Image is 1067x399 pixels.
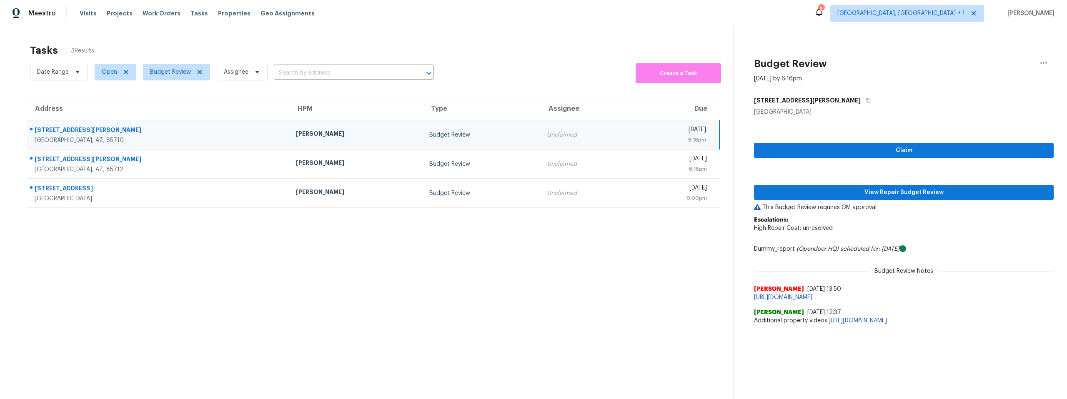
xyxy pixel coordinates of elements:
[190,10,208,16] span: Tasks
[28,9,56,17] span: Maestro
[754,143,1054,158] button: Claim
[150,68,191,76] span: Budget Review
[807,309,841,315] span: [DATE] 12:37
[35,136,283,145] div: [GEOGRAPHIC_DATA], AZ, 85710
[754,285,804,293] span: [PERSON_NAME]
[861,93,872,108] button: Copy Address
[429,189,533,197] div: Budget Review
[641,125,706,136] div: [DATE]
[754,294,812,300] a: [URL][DOMAIN_NAME]
[754,96,861,105] h5: [STREET_ADDRESS][PERSON_NAME]
[634,97,720,120] th: Due
[35,195,283,203] div: [GEOGRAPHIC_DATA]
[80,9,97,17] span: Visits
[796,246,839,252] i: (Opendoor HQ)
[224,68,248,76] span: Assignee
[636,63,721,83] button: Create a Task
[1004,9,1054,17] span: [PERSON_NAME]
[35,155,283,165] div: [STREET_ADDRESS][PERSON_NAME]
[754,217,788,223] b: Escalations:
[35,184,283,195] div: [STREET_ADDRESS]
[423,67,435,79] button: Open
[218,9,250,17] span: Properties
[641,194,707,202] div: 9:00pm
[754,108,1054,116] div: [GEOGRAPHIC_DATA]
[289,97,423,120] th: HPM
[260,9,315,17] span: Geo Assignments
[429,160,533,168] div: Budget Review
[296,159,416,169] div: [PERSON_NAME]
[641,165,707,173] div: 6:16pm
[102,68,117,76] span: Open
[754,317,1054,325] span: Additional property videos:
[818,5,824,13] div: 3
[869,267,938,275] span: Budget Review Notes
[296,130,416,140] div: [PERSON_NAME]
[754,308,804,317] span: [PERSON_NAME]
[274,67,411,80] input: Search by address
[829,318,887,324] a: [URL][DOMAIN_NAME]
[71,47,94,55] span: 3 Results
[754,60,827,68] h2: Budget Review
[754,203,1054,212] p: This Budget Review requires GM approval
[641,184,707,194] div: [DATE]
[429,131,533,139] div: Budget Review
[640,69,717,78] span: Create a Task
[761,145,1047,156] span: Claim
[837,9,965,17] span: [GEOGRAPHIC_DATA], [GEOGRAPHIC_DATA] + 1
[547,189,627,197] div: Unclaimed
[296,188,416,198] div: [PERSON_NAME]
[37,68,69,76] span: Date Range
[540,97,634,120] th: Assignee
[107,9,133,17] span: Projects
[547,160,627,168] div: Unclaimed
[423,97,540,120] th: Type
[754,185,1054,200] button: View Repair Budget Review
[761,187,1047,198] span: View Repair Budget Review
[840,246,899,252] i: scheduled for: [DATE]
[27,97,289,120] th: Address
[30,46,58,55] h2: Tasks
[754,225,833,231] span: High Repair Cost: unresolved
[641,155,707,165] div: [DATE]
[807,286,841,292] span: [DATE] 13:50
[35,126,283,136] div: [STREET_ADDRESS][PERSON_NAME]
[641,136,706,144] div: 6:16pm
[754,75,802,83] div: [DATE] by 6:16pm
[547,131,627,139] div: Unclaimed
[754,245,1054,253] div: Dummy_report
[143,9,180,17] span: Work Orders
[35,165,283,174] div: [GEOGRAPHIC_DATA], AZ, 85712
